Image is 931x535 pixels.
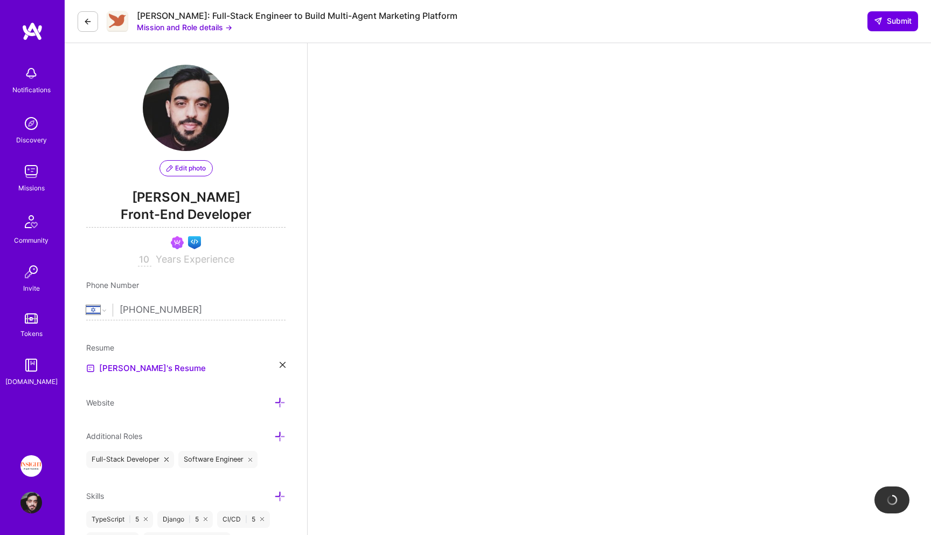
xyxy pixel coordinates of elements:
img: logo [22,22,43,41]
img: Company Logo [107,11,128,32]
div: [PERSON_NAME]: Full-Stack Engineer to Build Multi-Agent Marketing Platform [137,10,457,22]
span: Skills [86,491,104,500]
span: | [189,515,191,524]
span: | [245,515,247,524]
img: Insight Partners: Data & AI - Sourcing [20,455,42,477]
img: Resume [86,364,95,373]
img: discovery [20,113,42,134]
i: icon Close [280,362,286,368]
img: User Avatar [143,65,229,151]
img: Community [18,209,44,235]
span: | [129,515,131,524]
i: icon Close [260,517,264,521]
span: Edit photo [166,163,206,173]
a: Insight Partners: Data & AI - Sourcing [18,455,45,477]
div: CI/CD 5 [217,511,269,528]
input: XX [138,253,151,266]
button: Submit [867,11,918,31]
div: Notifications [12,84,51,95]
img: guide book [20,354,42,376]
div: Tokens [20,328,43,339]
i: icon SendLight [874,17,883,25]
img: teamwork [20,161,42,182]
img: bell [20,63,42,84]
i: icon PencilPurple [166,165,173,172]
img: tokens [25,313,38,324]
img: loading [886,494,898,506]
span: Years Experience [156,253,234,265]
div: Community [14,235,48,246]
img: Been on Mission [171,236,184,249]
div: Full-Stack Developer [86,451,174,468]
i: icon Close [164,457,169,462]
div: Django 5 [157,511,213,528]
img: Front-end guild [188,236,201,249]
i: icon Close [144,517,148,521]
span: [PERSON_NAME] [86,189,286,205]
i: icon LeftArrowDark [84,17,92,26]
div: TypeScript 5 [86,511,153,528]
span: Resume [86,343,114,352]
button: Mission and Role details → [137,22,232,33]
span: Front-End Developer [86,205,286,228]
div: [DOMAIN_NAME] [5,376,58,387]
span: Submit [874,16,912,26]
i: icon Close [204,517,207,521]
div: Invite [23,283,40,294]
span: Phone Number [86,280,139,290]
a: [PERSON_NAME]'s Resume [86,362,206,375]
img: Invite [20,261,42,283]
span: Additional Roles [86,431,142,441]
div: Missions [18,182,45,194]
div: Software Engineer [178,451,258,468]
button: Edit photo [159,160,213,176]
div: Discovery [16,134,47,146]
img: User Avatar [20,492,42,513]
input: +1 (000) 000-0000 [120,294,286,326]
a: User Avatar [18,492,45,513]
i: icon Close [248,457,253,462]
span: Website [86,398,114,407]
